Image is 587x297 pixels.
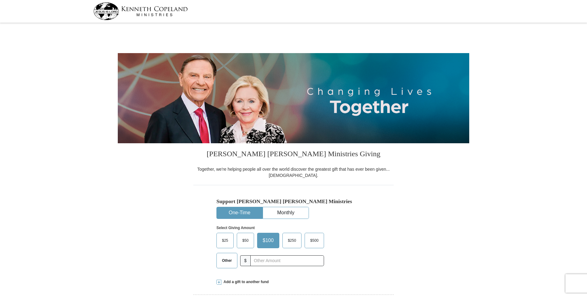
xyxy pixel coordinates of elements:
input: Other Amount [250,255,324,266]
span: $100 [260,236,277,245]
span: Add a gift to another fund [221,279,269,285]
strong: Select Giving Amount [216,226,255,230]
div: Together, we're helping people all over the world discover the greatest gift that has ever been g... [193,166,394,178]
span: $25 [219,236,231,245]
span: Other [219,256,235,265]
span: $ [240,255,251,266]
span: $250 [285,236,299,245]
button: One-Time [217,207,262,219]
h5: Support [PERSON_NAME] [PERSON_NAME] Ministries [216,198,371,205]
img: kcm-header-logo.svg [93,2,188,20]
h3: [PERSON_NAME] [PERSON_NAME] Ministries Giving [193,143,394,166]
button: Monthly [263,207,309,219]
span: $50 [239,236,252,245]
span: $500 [307,236,322,245]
